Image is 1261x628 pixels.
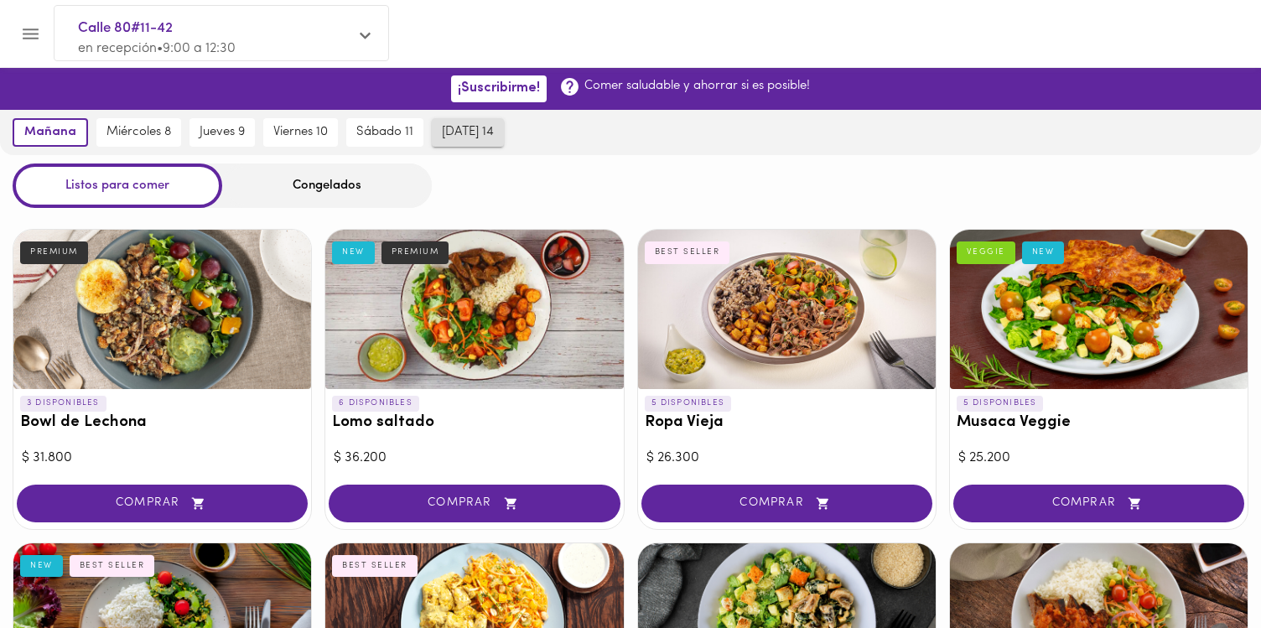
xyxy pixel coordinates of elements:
h3: Lomo saltado [332,414,616,432]
button: sábado 11 [346,118,423,147]
span: COMPRAR [974,496,1223,511]
div: $ 25.200 [958,449,1239,468]
div: Bowl de Lechona [13,230,311,389]
div: Congelados [222,163,432,208]
div: Ropa Vieja [638,230,936,389]
button: COMPRAR [641,485,932,522]
div: $ 26.300 [646,449,927,468]
button: COMPRAR [329,485,620,522]
button: Menu [10,13,51,54]
span: mañana [24,125,76,140]
p: 5 DISPONIBLES [957,396,1044,411]
div: BEST SELLER [645,241,730,263]
button: jueves 9 [189,118,255,147]
p: 5 DISPONIBLES [645,396,732,411]
h3: Musaca Veggie [957,414,1241,432]
span: ¡Suscribirme! [458,80,540,96]
span: COMPRAR [350,496,599,511]
button: COMPRAR [17,485,308,522]
span: Calle 80#11-42 [78,18,348,39]
button: [DATE] 14 [432,118,504,147]
span: sábado 11 [356,125,413,140]
button: miércoles 8 [96,118,181,147]
div: PREMIUM [20,241,88,263]
div: PREMIUM [381,241,449,263]
div: VEGGIE [957,241,1015,263]
button: mañana [13,118,88,147]
div: NEW [332,241,375,263]
h3: Bowl de Lechona [20,414,304,432]
span: [DATE] 14 [442,125,494,140]
iframe: Messagebird Livechat Widget [1164,531,1244,611]
div: Listos para comer [13,163,222,208]
div: Musaca Veggie [950,230,1248,389]
span: en recepción • 9:00 a 12:30 [78,42,236,55]
h3: Ropa Vieja [645,414,929,432]
span: viernes 10 [273,125,328,140]
p: Comer saludable y ahorrar si es posible! [584,77,810,95]
div: Lomo saltado [325,230,623,389]
p: 6 DISPONIBLES [332,396,419,411]
button: ¡Suscribirme! [451,75,547,101]
span: jueves 9 [200,125,245,140]
div: BEST SELLER [332,555,418,577]
div: $ 36.200 [334,449,615,468]
div: $ 31.800 [22,449,303,468]
span: miércoles 8 [106,125,171,140]
button: viernes 10 [263,118,338,147]
span: COMPRAR [38,496,287,511]
button: COMPRAR [953,485,1244,522]
div: BEST SELLER [70,555,155,577]
p: 3 DISPONIBLES [20,396,106,411]
span: COMPRAR [662,496,911,511]
div: NEW [20,555,63,577]
div: NEW [1022,241,1065,263]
